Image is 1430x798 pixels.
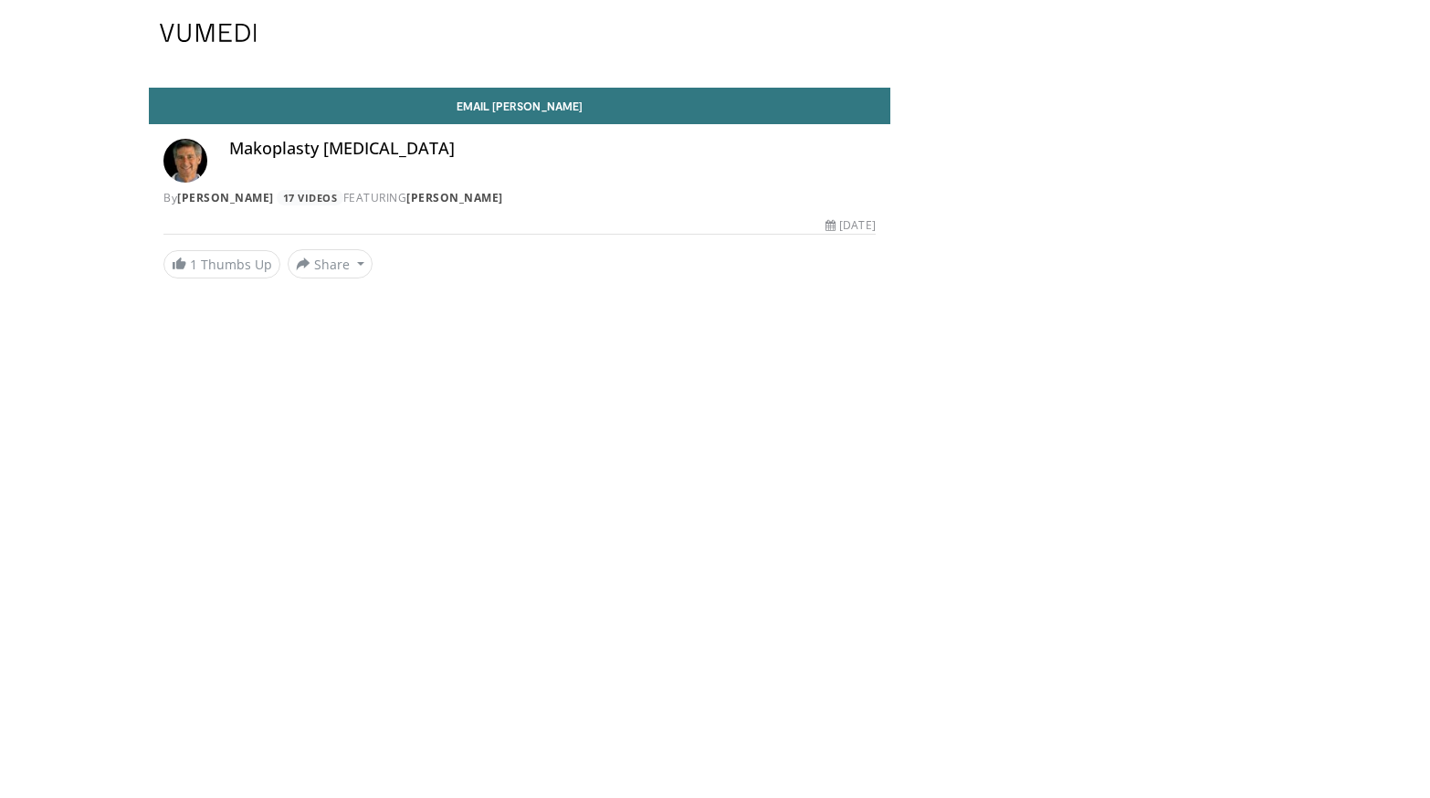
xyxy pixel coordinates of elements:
div: [DATE] [825,217,875,234]
a: 17 Videos [277,190,343,205]
a: 1 Thumbs Up [163,250,280,278]
button: Share [288,249,373,278]
h4: Makoplasty [MEDICAL_DATA] [229,139,876,159]
img: Avatar [163,139,207,183]
img: VuMedi Logo [160,24,257,42]
div: By FEATURING [163,190,876,206]
a: [PERSON_NAME] [177,190,274,205]
a: [PERSON_NAME] [406,190,503,205]
span: 1 [190,256,197,273]
a: Email [PERSON_NAME] [149,88,890,124]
